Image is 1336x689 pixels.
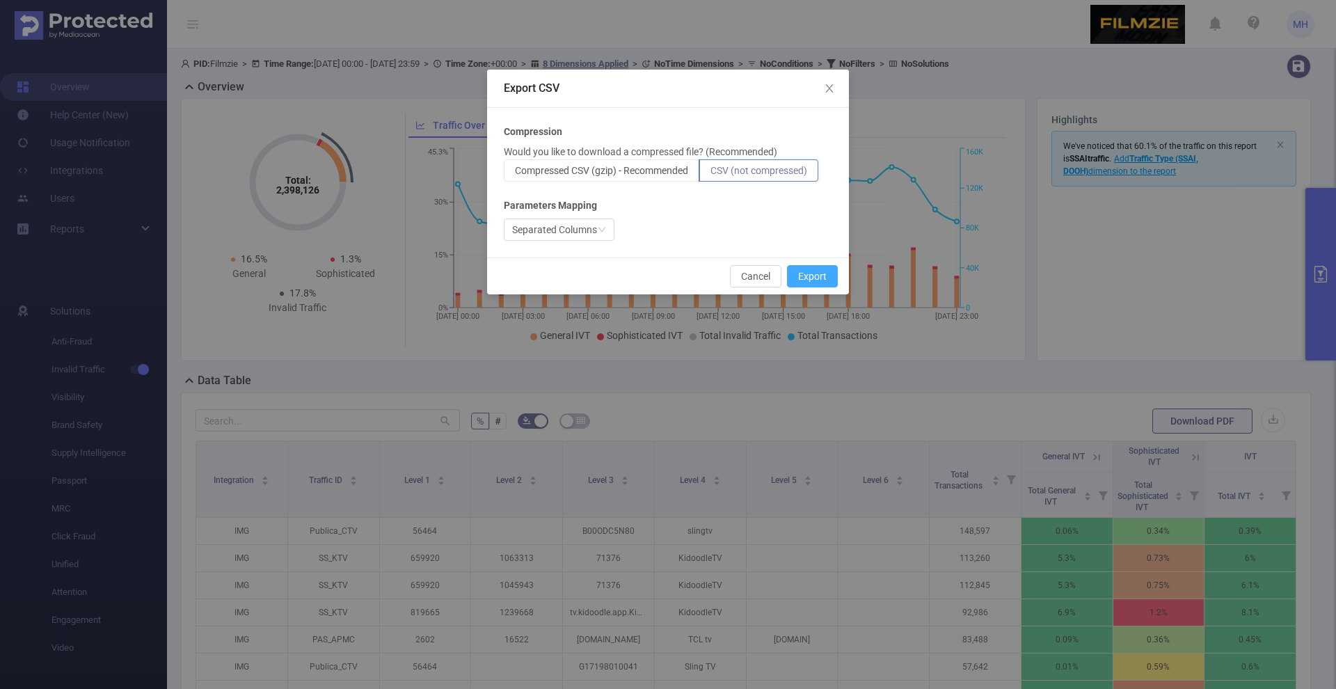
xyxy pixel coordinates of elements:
i: icon: down [598,225,606,235]
b: Compression [504,125,562,139]
div: Separated Columns [512,219,597,240]
p: Would you like to download a compressed file? (Recommended) [504,145,777,159]
i: icon: close [824,83,835,94]
div: Export CSV [504,81,832,96]
b: Parameters Mapping [504,198,597,213]
button: Export [787,265,838,287]
button: Close [810,70,849,109]
span: Compressed CSV (gzip) - Recommended [515,165,688,176]
button: Cancel [730,265,781,287]
span: CSV (not compressed) [710,165,807,176]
